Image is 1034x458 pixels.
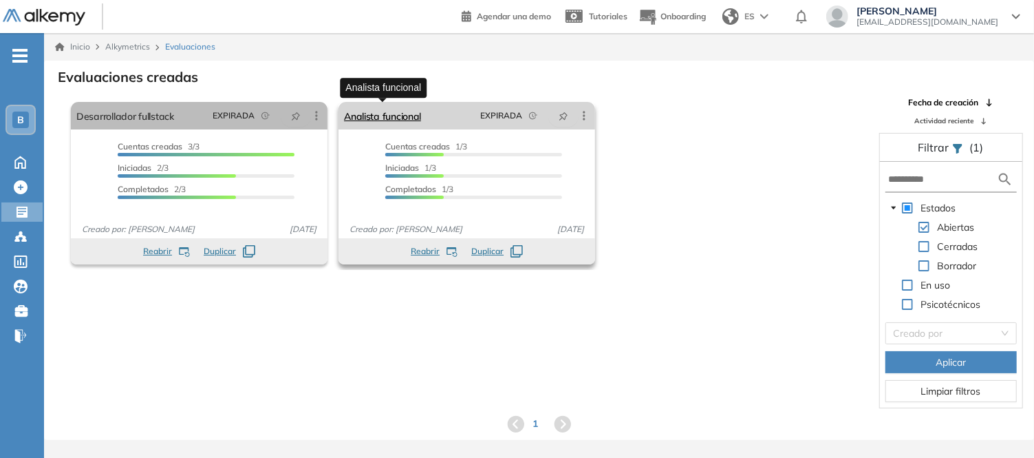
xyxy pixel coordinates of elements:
span: 2/3 [118,184,186,194]
span: Aplicar [936,355,966,370]
img: world [722,8,739,25]
span: Psicotécnicos [921,298,981,311]
span: Creado por: [PERSON_NAME] [76,223,200,236]
span: [DATE] [284,223,322,236]
span: Tutoriales [589,11,627,21]
button: pushpin [548,105,579,127]
span: Duplicar [204,245,236,258]
span: 3/3 [118,141,200,152]
span: Estados [918,200,959,216]
span: (1) [970,139,984,156]
a: Desarrollador fullstack [76,102,174,129]
span: Onboarding [660,11,706,21]
span: Cerradas [935,238,981,255]
a: Analista funcional [344,102,421,129]
button: Onboarding [638,2,706,32]
span: Abiertas [938,221,975,233]
span: En uso [918,277,954,293]
span: Cuentas creadas [385,141,450,152]
span: [EMAIL_ADDRESS][DOMAIN_NAME] [857,17,998,28]
span: Reabrir [411,245,440,258]
span: Filtrar [918,140,952,154]
span: Agendar una demo [477,11,551,21]
span: Iniciadas [118,163,151,173]
span: Limpiar filtros [921,384,981,399]
span: 1/3 [385,163,436,173]
button: pushpin [281,105,311,127]
span: field-time [261,112,270,120]
span: [DATE] [552,223,590,236]
span: Reabrir [143,245,172,258]
span: Alkymetrics [105,41,150,52]
span: Borrador [935,258,980,274]
img: arrow [760,14,768,19]
a: Agendar una demo [462,7,551,23]
span: Iniciadas [385,163,419,173]
span: 1 [533,417,539,431]
span: 2/3 [118,163,169,173]
img: Logo [3,9,85,26]
span: [PERSON_NAME] [857,6,998,17]
span: Borrador [938,260,977,272]
button: Limpiar filtros [885,380,1017,402]
span: B [17,114,24,125]
span: Fecha de creación [908,96,978,109]
button: Aplicar [885,351,1017,373]
span: Completados [385,184,436,194]
span: Duplicar [471,245,504,258]
span: EXPIRADA [213,110,255,122]
span: Evaluaciones [165,41,215,53]
span: Psicotécnicos [918,296,984,313]
img: search icon [997,171,1013,188]
button: Reabrir [143,245,190,258]
span: 1/3 [385,141,467,152]
div: Analista funcional [340,78,427,98]
span: Abiertas [935,219,978,236]
span: 1/3 [385,184,453,194]
h3: Evaluaciones creadas [58,69,198,85]
span: Completados [118,184,169,194]
span: caret-down [890,205,897,211]
button: Duplicar [204,245,255,258]
span: Cerradas [938,240,978,253]
span: Creado por: [PERSON_NAME] [344,223,468,236]
a: Inicio [55,41,90,53]
button: Duplicar [471,245,523,258]
span: Actividad reciente [914,116,973,126]
span: pushpin [559,110,568,121]
span: Cuentas creadas [118,141,182,152]
span: ES [744,10,755,23]
span: EXPIRADA [480,110,522,122]
span: En uso [921,279,951,291]
span: pushpin [291,110,301,121]
span: Estados [921,202,956,214]
button: Reabrir [411,245,457,258]
i: - [12,54,28,57]
span: field-time [529,112,537,120]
